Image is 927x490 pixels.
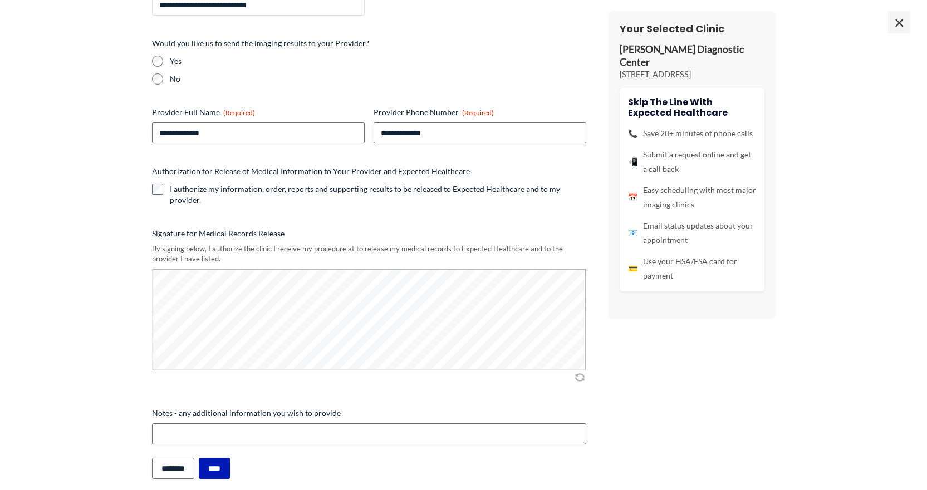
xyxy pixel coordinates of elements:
[620,43,764,69] p: [PERSON_NAME] Diagnostic Center
[620,22,764,35] h3: Your Selected Clinic
[462,108,494,117] span: (Required)
[152,107,365,118] label: Provider Full Name
[374,107,586,118] label: Provider Phone Number
[170,184,586,206] label: I authorize my information, order, reports and supporting results to be released to Expected Heal...
[628,190,637,205] span: 📅
[888,11,910,33] span: ×
[628,97,756,118] h4: Skip the line with Expected Healthcare
[628,219,756,248] li: Email status updates about your appointment
[152,166,470,177] legend: Authorization for Release of Medical Information to Your Provider and Expected Healthcare
[170,73,586,85] label: No
[152,228,586,239] label: Signature for Medical Records Release
[152,38,369,49] legend: Would you like us to send the imaging results to your Provider?
[628,147,756,176] li: Submit a request online and get a call back
[573,372,586,383] img: Clear Signature
[152,244,586,264] div: By signing below, I authorize the clinic I receive my procedure at to release my medical records ...
[628,261,637,276] span: 💳
[170,56,586,67] label: Yes
[628,126,637,141] span: 📞
[152,408,586,419] label: Notes - any additional information you wish to provide
[223,108,255,117] span: (Required)
[620,69,764,80] p: [STREET_ADDRESS]
[628,155,637,169] span: 📲
[628,254,756,283] li: Use your HSA/FSA card for payment
[628,126,756,141] li: Save 20+ minutes of phone calls
[628,183,756,212] li: Easy scheduling with most major imaging clinics
[628,226,637,240] span: 📧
